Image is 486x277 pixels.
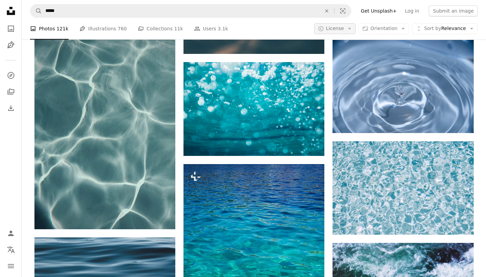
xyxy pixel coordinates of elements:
button: Submit an image [429,5,478,16]
span: 760 [118,25,127,32]
a: underwater photography of water bubbles [183,106,324,112]
span: Sort by [424,26,441,31]
span: 11k [174,25,183,32]
a: Illustrations 760 [79,18,127,40]
a: water ripple effect [333,83,473,89]
a: a boat floating on top of a body of water [183,267,324,273]
a: Users 3.1k [194,18,228,40]
a: Explore [4,69,18,82]
a: Illustrations [4,38,18,52]
span: Orientation [370,26,397,31]
a: Download History [4,101,18,115]
a: Get Unsplash+ [357,5,401,16]
a: a pool with clear blue water and bubbles [333,185,473,191]
button: Sort byRelevance [412,23,478,34]
button: License [314,23,356,34]
a: Collections [4,85,18,99]
button: Search Unsplash [30,4,42,17]
button: Visual search [335,4,351,17]
a: Home — Unsplash [4,4,18,19]
a: Log in [401,5,423,16]
button: Orientation [358,23,409,34]
span: Relevance [424,25,466,32]
img: a close up of a pool with clear water [34,17,175,229]
img: a pool with clear blue water and bubbles [333,141,473,235]
a: a close up of a pool with clear water [34,120,175,126]
span: 3.1k [218,25,228,32]
span: License [326,26,344,31]
a: Photos [4,22,18,35]
button: Clear [319,4,334,17]
a: Collections 11k [138,18,183,40]
button: Menu [4,259,18,273]
a: Log in / Sign up [4,227,18,240]
img: underwater photography of water bubbles [183,62,324,156]
button: Language [4,243,18,257]
img: water ripple effect [333,40,473,133]
form: Find visuals sitewide [30,4,351,18]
